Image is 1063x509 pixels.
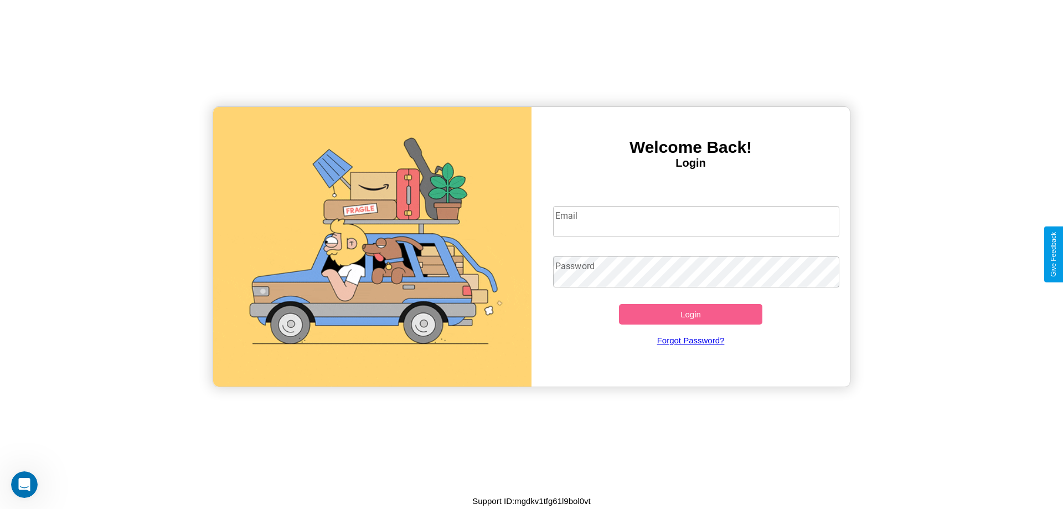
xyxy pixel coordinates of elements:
[213,107,531,387] img: gif
[531,138,850,157] h3: Welcome Back!
[531,157,850,169] h4: Login
[1050,232,1057,277] div: Give Feedback
[11,471,38,498] iframe: Intercom live chat
[619,304,762,325] button: Login
[548,325,834,356] a: Forgot Password?
[472,493,590,508] p: Support ID: mgdkv1tfg61l9bol0vt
